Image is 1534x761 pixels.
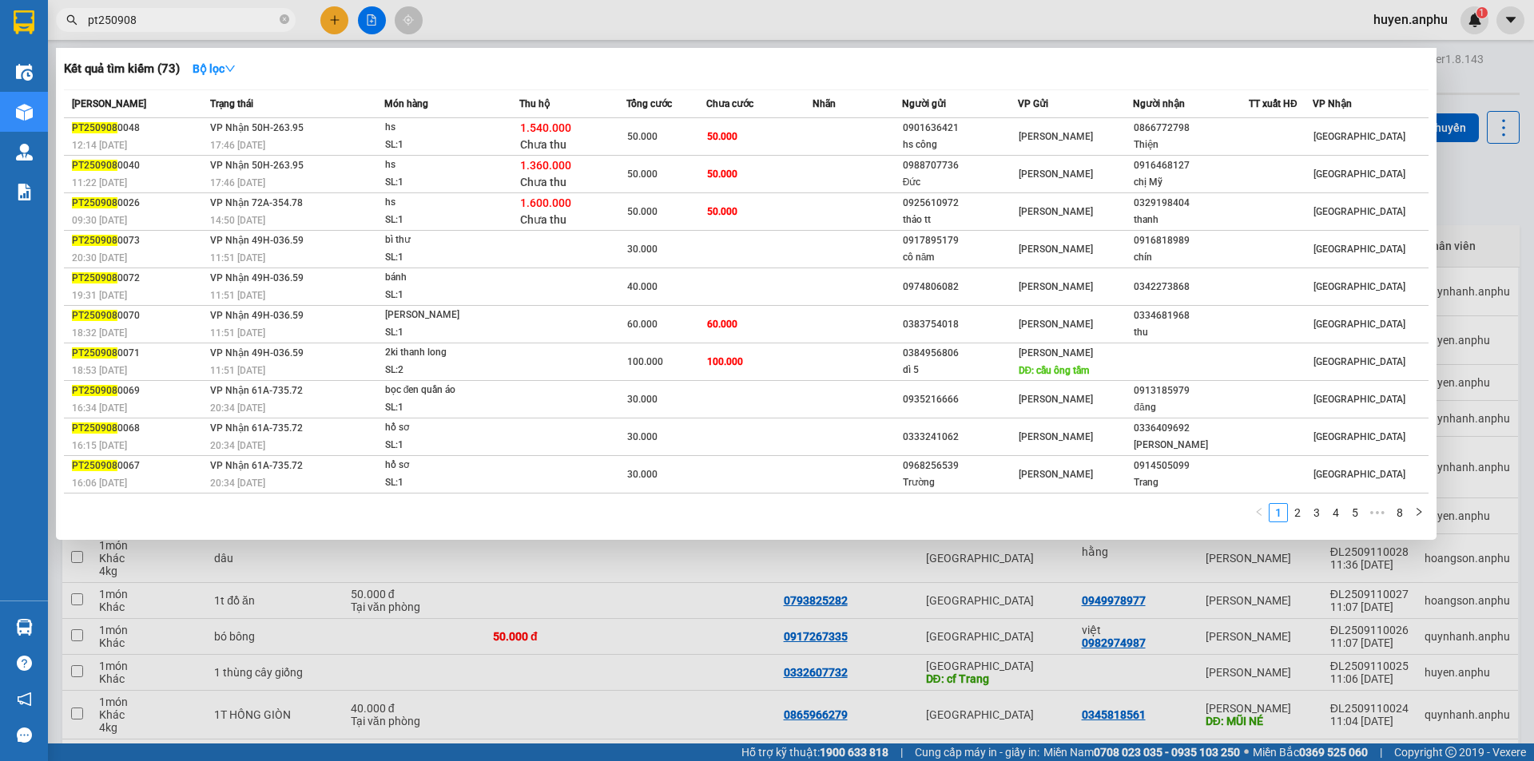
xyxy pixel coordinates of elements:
[72,270,205,287] div: 0072
[1134,249,1248,266] div: chín
[627,394,658,405] span: 30.000
[1250,503,1269,522] li: Previous Page
[903,391,1017,408] div: 0935216666
[385,232,505,249] div: bì thư
[88,11,276,29] input: Tìm tên, số ĐT hoặc mã đơn
[72,365,127,376] span: 18:53 [DATE]
[385,382,505,399] div: bọc đen quần áo
[72,478,127,489] span: 16:06 [DATE]
[519,98,550,109] span: Thu hộ
[16,619,33,636] img: warehouse-icon
[72,215,127,226] span: 09:30 [DATE]
[707,168,737,180] span: 50.000
[1313,394,1405,405] span: [GEOGRAPHIC_DATA]
[520,138,566,151] span: Chưa thu
[210,422,303,434] span: VP Nhận 61A-735.72
[1365,503,1390,522] li: Next 5 Pages
[1327,504,1345,521] a: 4
[1409,503,1429,522] li: Next Page
[627,244,658,255] span: 30.000
[72,197,117,208] span: PT250908
[707,356,743,367] span: 100.000
[1019,206,1093,217] span: [PERSON_NAME]
[1313,319,1405,330] span: [GEOGRAPHIC_DATA]
[903,174,1017,191] div: Đức
[280,13,289,28] span: close-circle
[1313,98,1352,109] span: VP Nhận
[72,345,205,362] div: 0071
[385,137,505,154] div: SL: 1
[903,249,1017,266] div: cô năm
[1313,281,1405,292] span: [GEOGRAPHIC_DATA]
[627,168,658,180] span: 50.000
[385,269,505,287] div: bánh
[385,399,505,417] div: SL: 1
[1019,244,1093,255] span: [PERSON_NAME]
[72,157,205,174] div: 0040
[1019,281,1093,292] span: [PERSON_NAME]
[627,131,658,142] span: 50.000
[210,122,304,133] span: VP Nhận 50H-263.95
[385,174,505,192] div: SL: 1
[520,159,571,172] span: 1.360.000
[903,212,1017,228] div: thảo tt
[210,160,304,171] span: VP Nhận 50H-263.95
[903,474,1017,491] div: Trường
[17,656,32,671] span: question-circle
[627,319,658,330] span: 60.000
[72,177,127,188] span: 11:22 [DATE]
[903,362,1017,379] div: dì 5
[385,249,505,267] div: SL: 1
[210,460,303,471] span: VP Nhận 61A-735.72
[520,176,566,188] span: Chưa thu
[1019,347,1093,359] span: [PERSON_NAME]
[1307,503,1326,522] li: 3
[210,177,265,188] span: 17:46 [DATE]
[1134,437,1248,454] div: [PERSON_NAME]
[627,356,663,367] span: 100.000
[210,402,265,414] span: 20:34 [DATE]
[210,478,265,489] span: 20:34 [DATE]
[72,307,205,324] div: 0070
[903,232,1017,249] div: 0917895179
[72,120,205,137] div: 0048
[1288,503,1307,522] li: 2
[707,206,737,217] span: 50.000
[72,122,117,133] span: PT250908
[72,232,205,249] div: 0073
[1313,131,1405,142] span: [GEOGRAPHIC_DATA]
[1134,137,1248,153] div: Thiện
[14,10,34,34] img: logo-vxr
[17,692,32,707] span: notification
[1134,399,1248,416] div: đăng
[813,98,836,109] span: Nhãn
[1313,206,1405,217] span: [GEOGRAPHIC_DATA]
[385,324,505,342] div: SL: 1
[1313,168,1405,180] span: [GEOGRAPHIC_DATA]
[1313,244,1405,255] span: [GEOGRAPHIC_DATA]
[1133,98,1185,109] span: Người nhận
[626,98,672,109] span: Tổng cước
[1345,503,1365,522] li: 5
[385,119,505,137] div: hs
[16,144,33,161] img: warehouse-icon
[72,422,117,434] span: PT250908
[1134,195,1248,212] div: 0329198404
[1134,382,1248,399] div: 0913185979
[72,460,117,471] span: PT250908
[385,419,505,437] div: hồ sơ
[72,440,127,451] span: 16:15 [DATE]
[210,327,265,339] span: 11:51 [DATE]
[72,195,205,212] div: 0026
[17,727,32,743] span: message
[385,474,505,492] div: SL: 1
[210,235,304,246] span: VP Nhận 49H-036.59
[72,347,117,359] span: PT250908
[1134,474,1248,491] div: Trang
[707,319,737,330] span: 60.000
[1134,279,1248,295] div: 0342273868
[903,195,1017,212] div: 0925610972
[193,62,236,75] strong: Bộ lọc
[72,272,117,283] span: PT250908
[72,290,127,301] span: 19:31 [DATE]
